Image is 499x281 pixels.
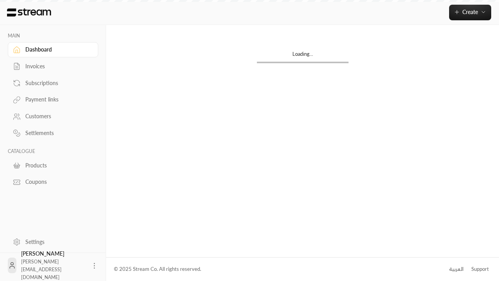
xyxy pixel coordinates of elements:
[25,162,88,169] div: Products
[25,178,88,186] div: Coupons
[469,262,491,276] a: Support
[8,109,98,124] a: Customers
[8,234,98,249] a: Settings
[8,158,98,173] a: Products
[449,5,491,20] button: Create
[257,50,349,62] div: Loading...
[25,238,88,246] div: Settings
[25,62,88,70] div: Invoices
[462,9,478,15] span: Create
[8,42,98,57] a: Dashboard
[25,96,88,103] div: Payment links
[449,265,464,273] div: العربية
[8,59,98,74] a: Invoices
[25,46,88,53] div: Dashboard
[21,259,62,280] span: [PERSON_NAME][EMAIL_ADDRESS][DOMAIN_NAME]
[8,33,98,39] p: MAIN
[8,126,98,141] a: Settlements
[114,265,201,273] div: © 2025 Stream Co. All rights reserved.
[8,92,98,107] a: Payment links
[25,112,88,120] div: Customers
[8,148,98,155] p: CATALOGUE
[25,79,88,87] div: Subscriptions
[21,250,86,281] div: [PERSON_NAME]
[8,75,98,91] a: Subscriptions
[6,8,52,17] img: Logo
[25,129,88,137] div: Settlements
[8,174,98,190] a: Coupons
